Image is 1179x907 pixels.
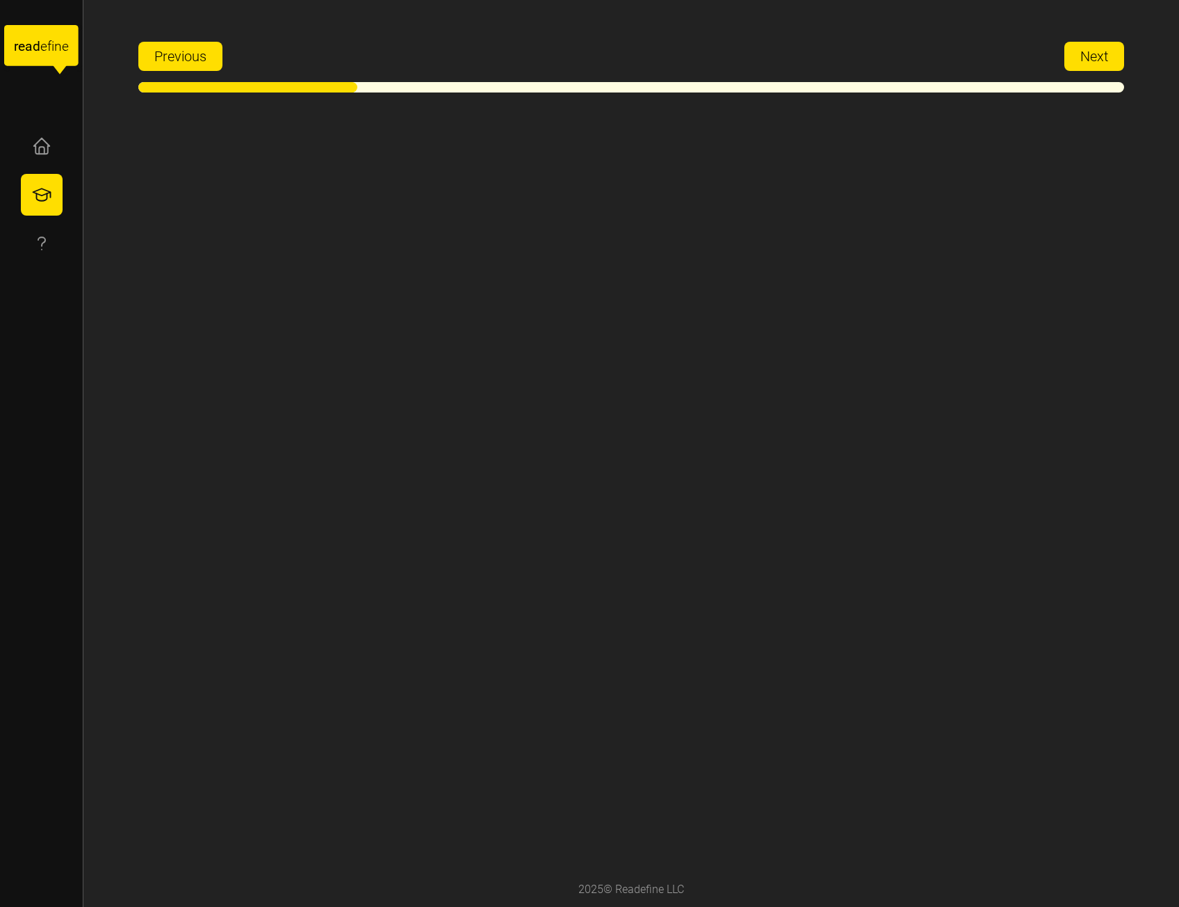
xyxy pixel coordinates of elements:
tspan: e [40,38,47,54]
tspan: e [62,38,69,54]
tspan: d [33,38,40,54]
span: Previous [154,42,206,70]
button: Previous [138,42,222,71]
tspan: i [51,38,54,54]
tspan: r [14,38,19,54]
tspan: n [55,38,63,54]
span: Next [1080,42,1108,70]
tspan: e [18,38,25,54]
button: Next [1064,42,1124,71]
tspan: f [47,38,52,54]
div: 2025 © Readefine LLC [571,874,691,906]
a: readefine [4,11,79,87]
tspan: a [25,38,32,54]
